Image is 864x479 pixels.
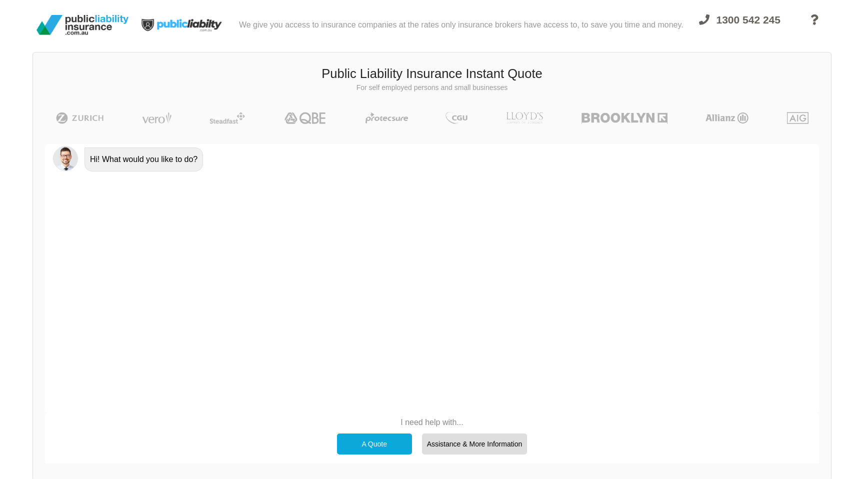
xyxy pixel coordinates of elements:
img: CGU | Public Liability Insurance [441,112,471,124]
img: Brooklyn | Public Liability Insurance [577,112,671,124]
img: LLOYD's | Public Liability Insurance [500,112,548,124]
img: Chatbot | PLI [53,146,78,171]
img: Public Liability Insurance Light [132,4,232,46]
div: We give you access to insurance companies at the rates only insurance brokers have access to, to ... [239,4,683,46]
img: Allianz | Public Liability Insurance [700,112,753,124]
div: Assistance & More Information [422,433,527,454]
div: A Quote [337,433,412,454]
p: I need help with... [332,417,532,428]
img: Vero | Public Liability Insurance [137,112,176,124]
span: 1300 542 245 [716,14,780,25]
img: AIG | Public Liability Insurance [783,112,812,124]
img: Public Liability Insurance [32,11,132,39]
img: Steadfast | Public Liability Insurance [205,112,249,124]
img: Protecsure | Public Liability Insurance [361,112,412,124]
p: For self employed persons and small businesses [40,83,823,93]
h3: Public Liability Insurance Instant Quote [40,65,823,83]
a: 1300 542 245 [690,8,789,46]
img: QBE | Public Liability Insurance [278,112,332,124]
img: Zurich | Public Liability Insurance [51,112,108,124]
div: Hi! What would you like to do? [84,147,203,171]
